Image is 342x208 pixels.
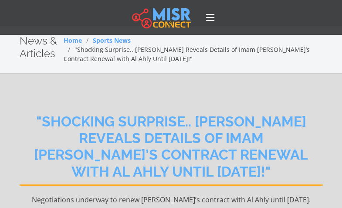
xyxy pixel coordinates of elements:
a: Sports News [93,36,131,44]
h2: "Shocking Surprise.. [PERSON_NAME] Reveals Details of Imam [PERSON_NAME]’s Contract Renewal with ... [20,113,323,186]
h2: News & Articles [20,35,64,60]
a: Home [64,36,82,44]
img: main.misr_connect [132,7,190,28]
li: "Shocking Surprise.. [PERSON_NAME] Reveals Details of Imam [PERSON_NAME]’s Contract Renewal with ... [64,45,323,63]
